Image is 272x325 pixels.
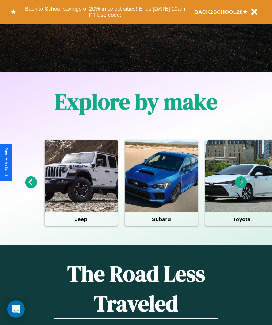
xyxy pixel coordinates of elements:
[16,4,194,20] button: Back to School savings of 20% in select cities! Ends [DATE] 10am PT.Use code:
[7,300,25,318] div: Open Intercom Messenger
[45,212,118,226] h4: Jeep
[4,148,9,177] div: Give Feedback
[54,259,218,319] h1: The Road Less Traveled
[125,212,198,226] h4: Subaru
[194,9,243,15] b: BACK2SCHOOL20
[55,87,217,117] h1: Explore by make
